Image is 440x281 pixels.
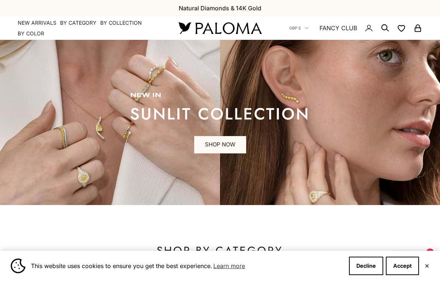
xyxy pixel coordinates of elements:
p: sunlit collection [130,107,310,121]
p: Natural Diamonds & 14K Gold [179,3,261,13]
img: Cookie banner [11,259,25,273]
button: Decline [349,257,383,275]
summary: By Color [18,30,44,37]
button: Close [425,264,429,268]
p: SHOP BY CATEGORY [35,243,404,258]
summary: By Collection [100,19,142,27]
p: new in [130,92,310,99]
a: Learn more [212,260,246,271]
a: NEW ARRIVALS [18,19,56,27]
span: This website uses cookies to ensure you get the best experience. [31,260,343,271]
span: GBP £ [289,25,301,31]
button: Accept [386,257,419,275]
button: GBP £ [289,25,308,31]
nav: Secondary navigation [289,16,422,40]
summary: By Category [60,19,97,27]
a: SHOP NOW [194,136,246,154]
a: FANCY CLUB [319,23,357,33]
nav: Primary navigation [18,19,161,37]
